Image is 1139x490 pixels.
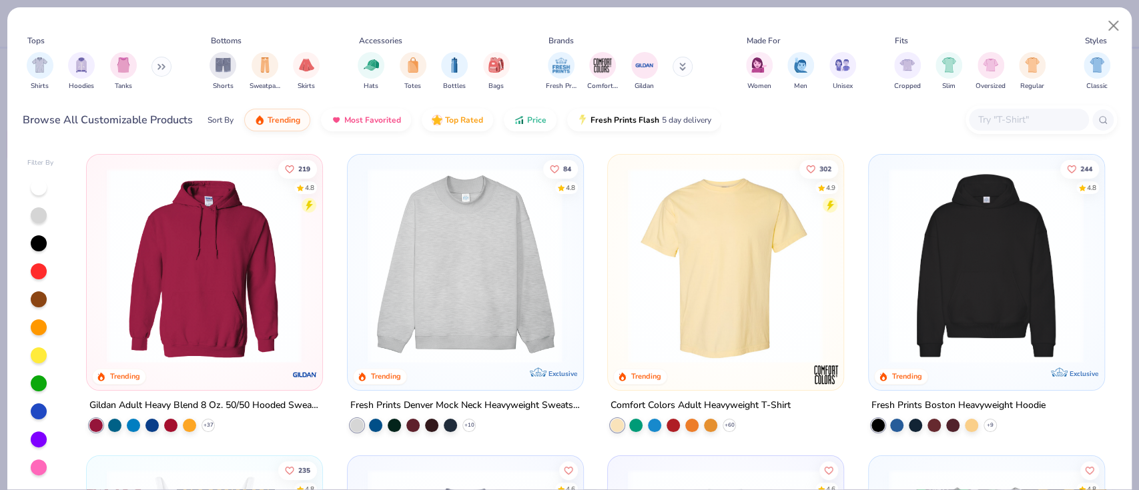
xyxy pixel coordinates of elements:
button: filter button [935,52,962,91]
button: filter button [210,52,236,91]
div: Accessories [359,35,402,47]
div: Made For [747,35,780,47]
span: Tanks [115,81,132,91]
div: filter for Totes [400,52,426,91]
div: Brands [548,35,574,47]
input: Try "T-Shirt" [977,112,1080,127]
button: filter button [250,52,280,91]
img: Men Image [793,57,808,73]
div: filter for Shorts [210,52,236,91]
span: 302 [819,165,831,172]
span: + 60 [725,421,735,429]
span: Price [527,115,546,125]
span: Bottles [443,81,466,91]
div: 4.8 [1087,183,1096,193]
div: Fresh Prints Denver Mock Neck Heavyweight Sweatshirt [350,397,581,413]
img: Sweatpants Image [258,57,272,73]
span: 219 [298,165,310,172]
div: Gildan Adult Heavy Blend 8 Oz. 50/50 Hooded Sweatshirt [89,397,320,413]
span: Oversized [976,81,1006,91]
img: Cropped Image [899,57,915,73]
button: filter button [27,52,53,91]
button: filter button [1019,52,1046,91]
img: Bottles Image [447,57,462,73]
img: Classic Image [1090,57,1105,73]
div: filter for Sweatpants [250,52,280,91]
div: filter for Fresh Prints [546,52,577,91]
span: Totes [404,81,421,91]
span: + 10 [464,421,474,429]
img: Bags Image [488,57,503,73]
span: Gildan [635,81,654,91]
button: filter button [400,52,426,91]
div: filter for Skirts [293,52,320,91]
span: 244 [1080,165,1092,172]
span: Most Favorited [344,115,401,125]
img: Oversized Image [983,57,998,73]
button: Like [278,461,317,479]
button: filter button [976,52,1006,91]
button: filter button [441,52,468,91]
span: Trending [268,115,300,125]
button: Like [799,159,838,178]
div: Browse All Customizable Products [23,112,193,128]
button: filter button [1084,52,1110,91]
span: Sweatpants [250,81,280,91]
img: 029b8af0-80e6-406f-9fdc-fdf898547912 [621,168,829,363]
img: Totes Image [406,57,420,73]
button: filter button [68,52,95,91]
img: Shorts Image [216,57,231,73]
button: Price [504,109,556,131]
span: Top Rated [445,115,483,125]
img: Gildan logo [292,361,318,387]
div: 4.8 [566,183,575,193]
img: a90f7c54-8796-4cb2-9d6e-4e9644cfe0fe [569,168,777,363]
img: Regular Image [1025,57,1040,73]
div: filter for Comfort Colors [587,52,618,91]
img: Comfort Colors Image [593,55,613,75]
button: filter button [587,52,618,91]
img: flash.gif [577,115,588,125]
div: filter for Classic [1084,52,1110,91]
span: Bags [488,81,504,91]
span: Comfort Colors [587,81,618,91]
button: filter button [293,52,320,91]
span: Exclusive [548,369,577,377]
span: Exclusive [1069,369,1098,377]
span: 5 day delivery [662,113,711,128]
div: Fits [895,35,908,47]
button: Like [543,159,578,178]
span: Fresh Prints Flash [591,115,659,125]
span: Men [794,81,807,91]
button: Trending [244,109,310,131]
div: filter for Shirts [27,52,53,91]
div: 4.8 [305,183,314,193]
button: filter button [631,52,658,91]
img: Comfort Colors logo [813,361,839,387]
div: filter for Hoodies [68,52,95,91]
span: Hats [364,81,378,91]
div: 4.9 [826,183,835,193]
img: 91acfc32-fd48-4d6b-bdad-a4c1a30ac3fc [882,168,1090,363]
div: filter for Oversized [976,52,1006,91]
div: filter for Gildan [631,52,658,91]
span: Hoodies [69,81,94,91]
button: filter button [829,52,856,91]
img: Gildan Image [635,55,655,75]
img: Hats Image [364,57,379,73]
button: filter button [746,52,773,91]
div: Bottoms [211,35,242,47]
span: Regular [1020,81,1044,91]
button: Like [559,461,578,479]
img: TopRated.gif [432,115,442,125]
button: filter button [894,52,921,91]
button: filter button [358,52,384,91]
button: Close [1101,13,1126,39]
img: Tanks Image [116,57,131,73]
span: Unisex [833,81,853,91]
div: Filter By [27,158,54,168]
span: Fresh Prints [546,81,577,91]
div: Sort By [208,114,234,126]
span: Shorts [213,81,234,91]
div: filter for Cropped [894,52,921,91]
